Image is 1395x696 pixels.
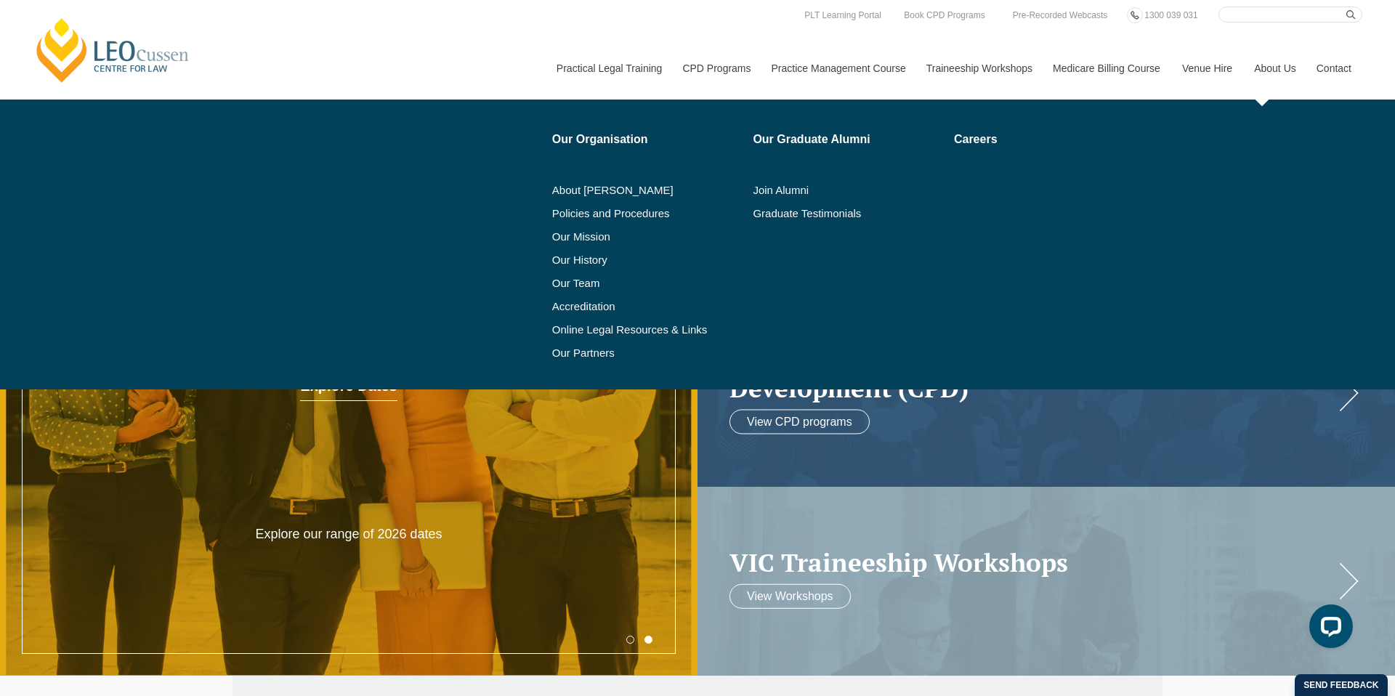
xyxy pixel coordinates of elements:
[1243,37,1306,100] a: About Us
[729,549,1334,577] a: VIC Traineeship Workshops
[626,636,634,644] button: 1
[552,208,743,219] a: Policies and Procedures
[552,278,743,289] a: Our Team
[801,7,885,23] a: PLT Learning Portal
[729,346,1334,402] a: Continuing ProfessionalDevelopment (CPD)
[33,16,193,84] a: [PERSON_NAME] Centre for Law
[546,37,672,100] a: Practical Legal Training
[552,301,743,312] a: Accreditation
[209,526,488,543] p: Explore our range of 2026 dates
[729,583,851,608] a: View Workshops
[1144,10,1197,20] span: 1300 039 031
[1141,7,1201,23] a: 1300 039 031
[1306,37,1362,100] a: Contact
[552,324,743,336] a: Online Legal Resources & Links
[753,208,944,219] a: Graduate Testimonials
[552,347,743,359] a: Our Partners
[671,37,760,100] a: CPD Programs
[552,254,743,266] a: Our History
[729,346,1334,402] h2: Continuing Professional Development (CPD)
[954,134,1119,145] a: Careers
[1042,37,1171,100] a: Medicare Billing Course
[552,185,743,196] a: About [PERSON_NAME]
[1171,37,1243,100] a: Venue Hire
[729,409,870,434] a: View CPD programs
[915,37,1042,100] a: Traineeship Workshops
[552,134,743,145] a: Our Organisation
[753,185,944,196] a: Join Alumni
[644,636,652,644] button: 2
[900,7,988,23] a: Book CPD Programs
[1009,7,1112,23] a: Pre-Recorded Webcasts
[552,231,707,243] a: Our Mission
[761,37,915,100] a: Practice Management Course
[1298,599,1359,660] iframe: LiveChat chat widget
[753,134,944,145] a: Our Graduate Alumni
